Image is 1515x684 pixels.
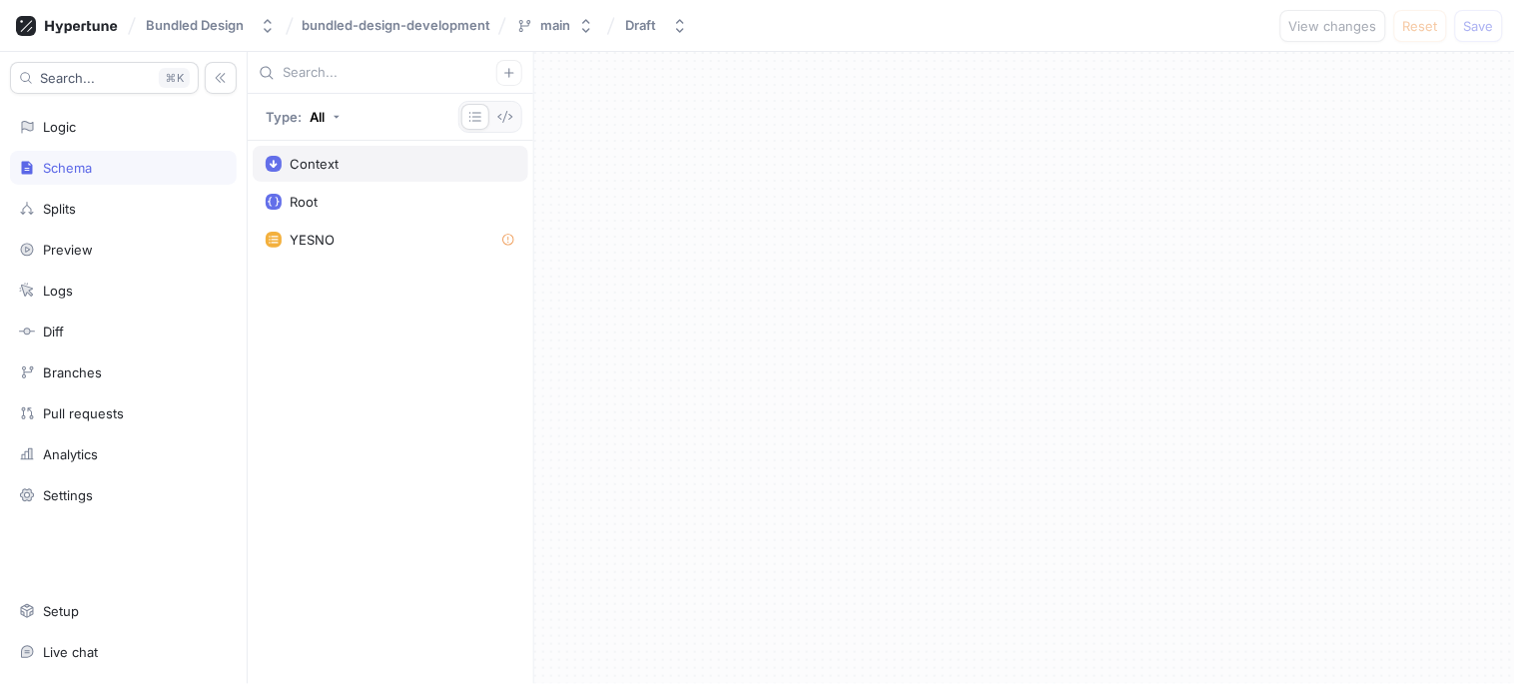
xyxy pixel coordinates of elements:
div: Draft [625,17,656,34]
div: Splits [43,201,76,217]
div: Logic [43,119,76,135]
div: Context [290,156,339,172]
button: Type: All [259,101,348,133]
div: YESNO [290,232,335,248]
div: Logs [43,283,73,299]
span: View changes [1289,20,1377,32]
div: Branches [43,364,102,380]
div: main [540,17,570,34]
button: Draft [617,9,696,42]
div: Setup [43,603,79,619]
div: Live chat [43,644,98,660]
div: All [310,111,325,124]
button: Save [1455,10,1503,42]
button: Bundled Design [138,9,284,42]
div: Bundled Design [146,17,244,34]
div: Pull requests [43,405,124,421]
div: Root [290,194,318,210]
p: Type: [266,111,302,124]
div: Diff [43,324,64,340]
button: View changes [1280,10,1386,42]
div: K [159,68,190,88]
div: Analytics [43,446,98,462]
button: main [508,9,602,42]
button: Search...K [10,62,199,94]
span: Search... [40,72,95,84]
span: bundled-design-development [302,18,490,32]
span: Reset [1403,20,1438,32]
input: Search... [283,63,496,83]
div: Settings [43,487,93,503]
span: Save [1464,20,1494,32]
div: Schema [43,160,92,176]
button: Reset [1394,10,1447,42]
div: Preview [43,242,93,258]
